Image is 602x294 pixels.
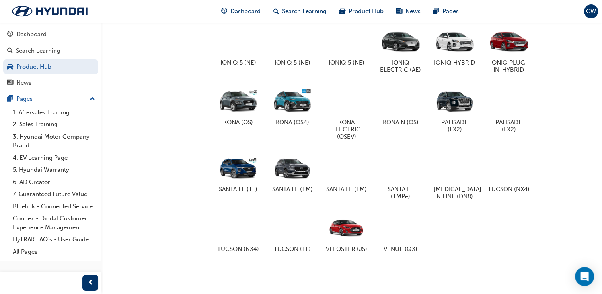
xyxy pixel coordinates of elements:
[10,188,98,200] a: 7. Guaranteed Future Value
[325,186,367,193] h5: SANTA FE (TM)
[323,210,370,256] a: VELOSTER (JS)
[380,59,421,73] h5: IONIQ ELECTRIC (AE)
[16,94,33,104] div: Pages
[488,186,530,193] h5: TUCSON (NX4)
[221,6,227,16] span: guage-icon
[271,245,313,253] h5: TUCSON (TL)
[230,7,261,16] span: Dashboard
[485,150,533,196] a: TUCSON (NX4)
[4,3,95,20] img: Trak
[339,6,345,16] span: car-icon
[215,3,267,20] a: guage-iconDashboard
[323,83,370,143] a: KONA ELECTRIC (OSEV)
[10,152,98,164] a: 4. EV Learning Page
[16,30,47,39] div: Dashboard
[325,59,367,66] h5: IONIQ 5 (NE)
[16,78,31,88] div: News
[7,47,13,55] span: search-icon
[10,246,98,258] a: All Pages
[396,6,402,16] span: news-icon
[3,59,98,74] a: Product Hub
[488,119,530,133] h5: PALISADE (LX2)
[323,150,370,196] a: SANTA FE (TM)
[217,245,259,253] h5: TUCSON (NX4)
[442,7,459,16] span: Pages
[3,43,98,58] a: Search Learning
[380,186,421,200] h5: SANTA FE (TMPe)
[10,212,98,233] a: Connex - Digital Customer Experience Management
[323,23,370,69] a: IONIQ 5 (NE)
[269,150,316,196] a: SANTA FE (TM)
[90,94,95,104] span: up-icon
[380,119,421,126] h5: KONA N (OS)
[377,23,425,76] a: IONIQ ELECTRIC (AE)
[273,6,279,16] span: search-icon
[88,278,94,288] span: prev-icon
[434,186,475,200] h5: [MEDICAL_DATA] N LINE (DN8)
[7,80,13,87] span: news-icon
[271,119,313,126] h5: KONA (OS4)
[269,210,316,256] a: TUCSON (TL)
[16,46,60,55] div: Search Learning
[7,96,13,103] span: pages-icon
[377,83,425,129] a: KONA N (OS)
[434,119,475,133] h5: PALISADE (LX2)
[431,23,479,69] a: IONIQ HYBRID
[7,31,13,38] span: guage-icon
[10,118,98,131] a: 2. Sales Training
[10,131,98,152] a: 3. Hyundai Motor Company Brand
[10,164,98,176] a: 5. Hyundai Warranty
[217,186,259,193] h5: SANTA FE (TL)
[3,92,98,106] button: Pages
[3,25,98,92] button: DashboardSearch LearningProduct HubNews
[217,59,259,66] h5: IONIQ 5 (NE)
[431,150,479,203] a: [MEDICAL_DATA] N LINE (DN8)
[349,7,384,16] span: Product Hub
[10,106,98,119] a: 1. Aftersales Training
[282,7,327,16] span: Search Learning
[488,59,530,73] h5: IONIQ PLUG-IN-HYBRID
[10,233,98,246] a: HyTRAK FAQ's - User Guide
[427,3,465,20] a: pages-iconPages
[434,59,475,66] h5: IONIQ HYBRID
[485,23,533,76] a: IONIQ PLUG-IN-HYBRID
[214,23,262,69] a: IONIQ 5 (NE)
[325,119,367,140] h5: KONA ELECTRIC (OSEV)
[485,83,533,136] a: PALISADE (LX2)
[214,83,262,129] a: KONA (OS)
[267,3,333,20] a: search-iconSearch Learning
[377,150,425,203] a: SANTA FE (TMPe)
[586,7,596,16] span: CW
[214,210,262,256] a: TUCSON (NX4)
[390,3,427,20] a: news-iconNews
[271,186,313,193] h5: SANTA FE (TM)
[380,245,421,253] h5: VENUE (QX)
[584,4,598,18] button: CW
[214,150,262,196] a: SANTA FE (TL)
[7,63,13,71] span: car-icon
[269,83,316,129] a: KONA (OS4)
[3,76,98,90] a: News
[217,119,259,126] h5: KONA (OS)
[333,3,390,20] a: car-iconProduct Hub
[3,27,98,42] a: Dashboard
[269,23,316,69] a: IONIQ 5 (NE)
[10,176,98,188] a: 6. AD Creator
[377,210,425,256] a: VENUE (QX)
[10,200,98,213] a: Bluelink - Connected Service
[433,6,439,16] span: pages-icon
[271,59,313,66] h5: IONIQ 5 (NE)
[431,83,479,136] a: PALISADE (LX2)
[575,267,594,286] div: Open Intercom Messenger
[405,7,421,16] span: News
[325,245,367,253] h5: VELOSTER (JS)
